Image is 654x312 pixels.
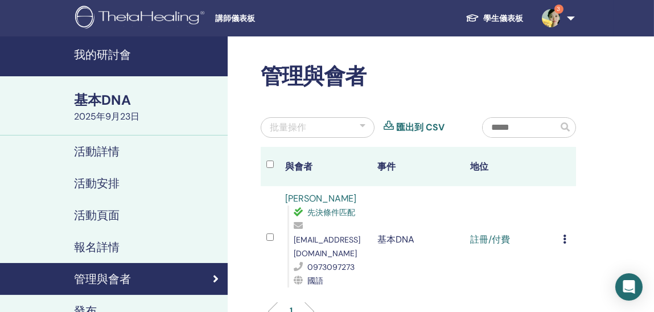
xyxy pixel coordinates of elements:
font: 0973097273 [307,262,355,272]
font: 活動安排 [74,176,120,191]
font: 國語 [307,276,323,286]
a: [PERSON_NAME] [285,192,356,204]
font: 學生儀表板 [484,13,524,23]
font: 管理與會者 [74,272,131,286]
font: 先決條件匹配 [307,207,355,217]
font: 管理與會者 [261,62,366,91]
font: 講師儀表板 [215,14,255,23]
font: 基本DNA [74,91,131,109]
font: 3 [557,5,561,13]
img: default.png [542,9,560,27]
font: 活動詳情 [74,144,120,159]
font: [EMAIL_ADDRESS][DOMAIN_NAME] [294,235,360,258]
font: 活動頁面 [74,208,120,223]
font: 地位 [470,161,488,173]
div: 開啟 Intercom Messenger [615,273,643,301]
font: 2025年9月23日 [74,110,139,122]
font: 我的研討會 [74,47,131,62]
a: 匯出到 CSV [396,121,445,134]
a: 學生儀表板 [456,7,533,29]
font: 匯出到 CSV [396,121,445,133]
a: 基本DNA2025年9月23日 [67,91,228,124]
font: 基本DNA [378,233,415,245]
img: logo.png [75,6,208,31]
font: 事件 [378,161,396,173]
font: 報名詳情 [74,240,120,254]
img: graduation-cap-white.svg [466,13,479,23]
font: 批量操作 [270,121,306,133]
font: 與會者 [285,161,312,173]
